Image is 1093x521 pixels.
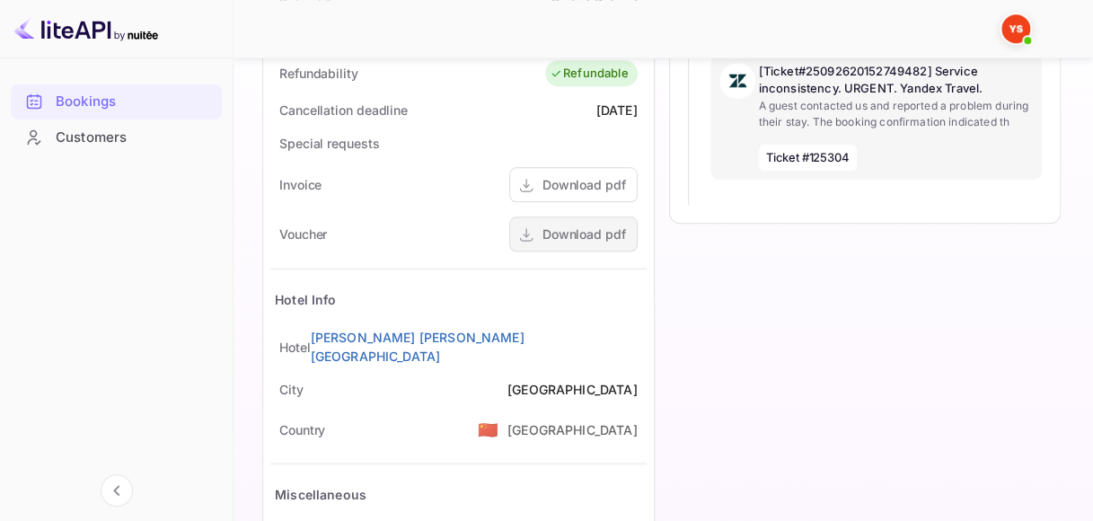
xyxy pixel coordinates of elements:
[101,474,133,507] button: Collapse navigation
[507,420,638,439] div: [GEOGRAPHIC_DATA]
[279,225,327,243] div: Voucher
[279,175,322,194] div: Invoice
[11,84,222,118] a: Bookings
[11,84,222,119] div: Bookings
[311,328,638,366] a: [PERSON_NAME] [PERSON_NAME] [GEOGRAPHIC_DATA]
[759,145,858,172] span: Ticket #125304
[596,101,638,119] div: [DATE]
[759,98,1034,130] p: A guest contacted us and reported a problem during their stay. The booking confirmation indicated th
[14,14,158,43] img: LiteAPI logo
[11,120,222,155] div: Customers
[542,175,626,194] div: Download pdf
[279,380,304,399] div: City
[279,338,311,357] div: Hotel
[478,413,498,446] span: United States
[279,134,379,153] div: Special requests
[279,420,325,439] div: Country
[279,64,358,83] div: Refundability
[275,485,366,504] div: Miscellaneous
[759,63,1034,98] p: [Ticket#25092620152749482] Service inconsistency. URGENT. Yandex Travel.
[542,225,626,243] div: Download pdf
[1001,14,1030,43] img: Yandex Support
[11,120,222,154] a: Customers
[56,128,213,148] div: Customers
[56,92,213,112] div: Bookings
[550,65,629,83] div: Refundable
[279,101,408,119] div: Cancellation deadline
[719,63,755,99] img: AwvSTEc2VUhQAAAAAElFTkSuQmCC
[275,290,337,309] div: Hotel Info
[507,380,638,399] div: [GEOGRAPHIC_DATA]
